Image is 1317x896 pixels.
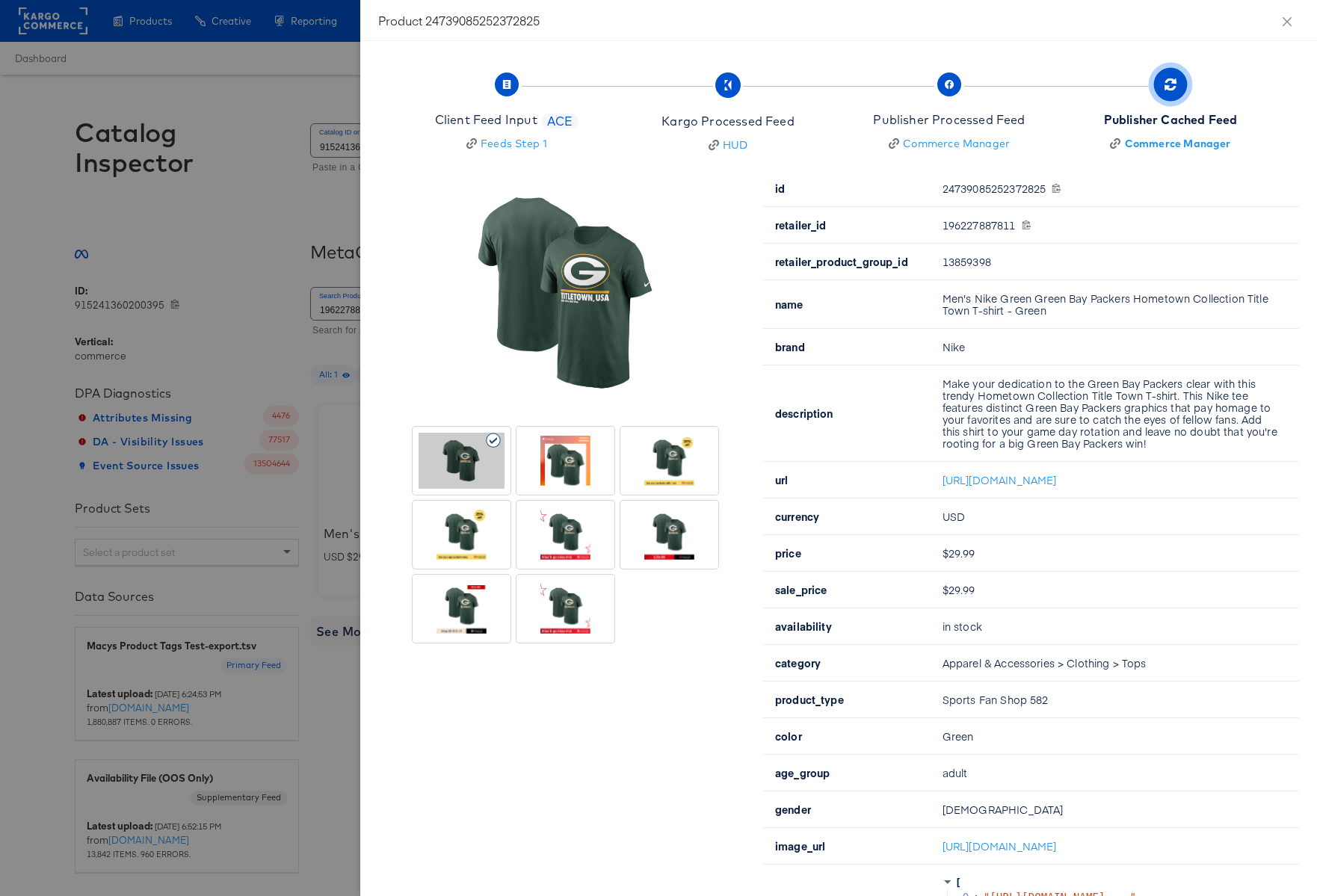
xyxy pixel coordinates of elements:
[931,791,1299,828] td: [DEMOGRAPHIC_DATA]
[1281,16,1293,28] span: close
[481,136,547,151] div: Feeds Step 1
[931,755,1299,791] td: adult
[1104,111,1238,129] div: Publisher Cached Feed
[390,59,623,169] button: Client Feed InputACEFeeds Step 1
[661,138,794,152] a: HUD
[943,838,1057,853] a: [URL][DOMAIN_NAME]
[955,877,962,889] span: [
[943,472,1057,487] a: [URL][DOMAIN_NAME]
[903,136,1010,151] div: Commerce Manager
[873,111,1025,129] div: Publisher Processed Feed
[775,802,811,817] b: gender
[775,655,821,670] b: category
[931,280,1299,329] td: Men's Nike Green Green Bay Packers Hometown Collection Title Town T-shirt - Green
[931,329,1299,365] td: Nike
[775,546,801,560] b: price
[931,535,1299,572] td: $29.99
[541,113,579,130] span: ACE
[1054,59,1287,169] button: Publisher Cached FeedCommerce Manager
[661,113,794,130] div: Kargo Processed Feed
[931,572,1299,608] td: $29.99
[775,297,804,312] b: name
[1104,136,1238,151] a: Commerce Manager
[931,365,1299,462] td: Make your dedication to the Green Bay Packers clear with this trendy Hometown Collection Title To...
[435,111,537,129] div: Client Feed Input
[775,729,802,744] b: color
[943,219,1281,231] div: 196227887811
[775,181,785,196] b: id
[435,136,579,151] a: Feeds Step 1
[931,718,1299,755] td: Green
[775,217,827,232] b: retailer_id
[378,12,1299,28] div: Product 24739085252372825
[833,59,1066,169] button: Publisher Processed FeedCommerce Manager
[775,582,827,597] b: sale_price
[775,254,908,269] b: retailer_product_group_id
[775,765,830,780] b: age_group
[775,406,833,421] b: description
[775,692,844,707] b: product_type
[775,838,825,853] b: image_url
[611,59,845,170] button: Kargo Processed FeedHUD
[873,136,1025,151] a: Commerce Manager
[931,682,1299,718] td: Sports Fan Shop 582
[775,619,832,634] b: availability
[775,339,805,354] b: brand
[931,244,1299,280] td: 13859398
[943,182,1281,194] div: 24739085252372825
[775,509,819,524] b: currency
[931,645,1299,682] td: Apparel & Accessories > Clothing > Tops
[1125,136,1231,151] div: Commerce Manager
[931,608,1299,645] td: in stock
[723,138,748,152] div: HUD
[775,472,788,487] b: url
[931,498,1299,535] td: USD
